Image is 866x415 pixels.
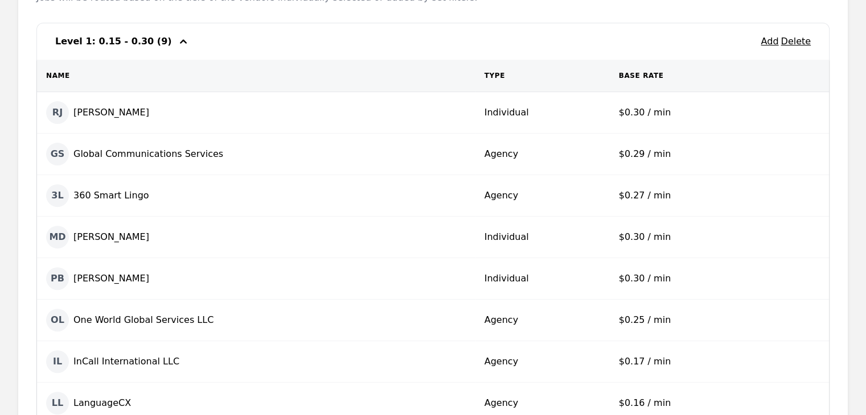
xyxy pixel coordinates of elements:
[51,272,64,285] span: PB
[485,107,529,118] span: Individual
[49,230,65,244] span: MD
[52,106,63,119] span: RJ
[610,258,761,300] td: $0.30 / min
[46,392,466,414] div: LanguageCX
[46,350,466,373] div: InCall International LLC
[46,267,466,290] div: [PERSON_NAME]
[55,35,172,48] h3: Level 1: 0.15 - 0.30 (9)
[485,397,518,408] span: Agency
[610,92,761,134] td: $0.30 / min
[610,134,761,175] td: $0.29 / min
[46,184,466,207] div: 360 Smart Lingo
[52,396,63,410] span: LL
[46,101,466,124] div: [PERSON_NAME]
[485,356,518,367] span: Agency
[485,314,518,325] span: Agency
[485,231,529,242] span: Individual
[485,273,529,284] span: Individual
[51,189,63,202] span: 3L
[485,148,518,159] span: Agency
[475,60,610,92] th: Type
[610,300,761,341] td: $0.25 / min
[51,147,65,161] span: GS
[610,341,761,383] td: $0.17 / min
[610,60,761,92] th: Base Rate
[51,313,64,327] span: OL
[46,143,466,165] div: Global Communications Services
[46,226,466,248] div: [PERSON_NAME]
[37,60,475,92] th: Name
[610,175,761,217] td: $0.27 / min
[46,309,466,331] div: One World Global Services LLC
[610,217,761,258] td: $0.30 / min
[485,190,518,201] span: Agency
[761,35,778,48] button: Add
[781,35,811,48] button: Delete
[53,355,62,368] span: IL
